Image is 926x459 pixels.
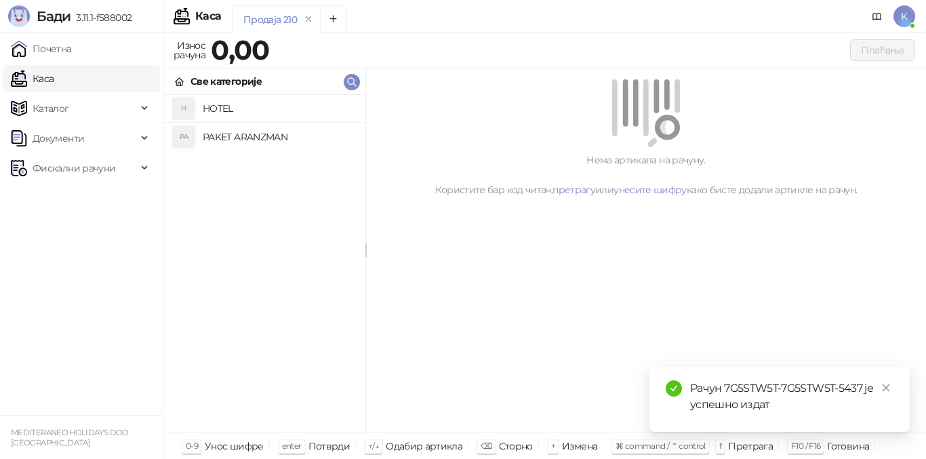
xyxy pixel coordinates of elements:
span: f [719,441,721,451]
span: enter [282,441,302,451]
a: Почетна [11,35,72,62]
div: Износ рачуна [171,37,208,64]
div: H [173,98,195,119]
button: Плаћање [850,39,915,61]
button: Add tab [320,5,347,33]
div: Готовина [827,437,869,455]
span: ⌘ command / ⌃ control [616,441,706,451]
div: Рачун 7G5STW5T-7G5STW5T-5437 је успешно издат [690,380,893,413]
div: Одабир артикла [386,437,462,455]
span: K [893,5,915,27]
img: Logo [8,5,30,27]
span: Каталог [33,95,69,122]
div: Потврди [308,437,350,455]
div: Претрага [728,437,773,455]
div: Сторно [499,437,533,455]
div: Нема артикала на рачуну. Користите бар код читач, или како бисте додали артикле на рачун. [382,153,910,197]
small: MEDITERANEO HOLIDAYS DOO [GEOGRAPHIC_DATA] [11,428,129,447]
div: Унос шифре [205,437,264,455]
span: + [551,441,555,451]
span: F10 / F16 [791,441,820,451]
a: унесите шифру [613,184,687,196]
span: Фискални рачуни [33,155,115,182]
div: PA [173,126,195,148]
a: претрагу [552,184,595,196]
div: Измена [562,437,597,455]
h4: PAKET ARANZMAN [203,126,355,148]
strong: 0,00 [211,33,269,66]
a: Каса [11,65,54,92]
span: 3.11.1-f588002 [71,12,132,24]
div: grid [163,95,365,433]
span: Документи [33,125,84,152]
span: close [881,383,891,393]
span: ↑/↓ [368,441,379,451]
h4: HOTEL [203,98,355,119]
div: Продаја 210 [243,12,297,27]
span: check-circle [666,380,682,397]
a: Close [879,380,893,395]
a: Документација [866,5,888,27]
div: Све категорије [190,74,262,89]
span: Бади [37,8,71,24]
button: remove [300,14,317,25]
div: Каса [195,11,221,22]
span: 0-9 [186,441,198,451]
span: ⌫ [481,441,491,451]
